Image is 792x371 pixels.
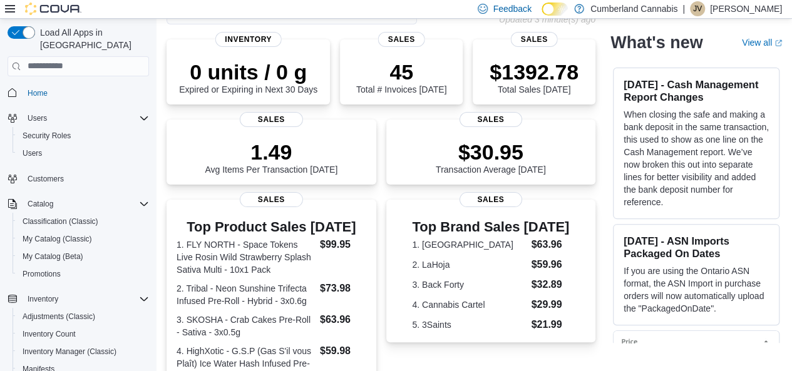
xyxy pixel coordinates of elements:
[531,257,569,272] dd: $59.96
[320,237,366,252] dd: $99.95
[23,131,71,141] span: Security Roles
[28,199,53,209] span: Catalog
[23,269,61,279] span: Promotions
[356,59,446,84] p: 45
[3,170,154,188] button: Customers
[460,192,522,207] span: Sales
[378,32,425,47] span: Sales
[13,213,154,230] button: Classification (Classic)
[28,294,58,304] span: Inventory
[23,171,149,186] span: Customers
[23,171,69,186] a: Customers
[23,111,52,126] button: Users
[18,327,149,342] span: Inventory Count
[18,146,47,161] a: Users
[690,1,705,16] div: Justin Valvasori
[23,347,116,357] span: Inventory Manager (Classic)
[13,265,154,283] button: Promotions
[320,312,366,327] dd: $63.96
[412,318,526,331] dt: 5. 3Saints
[624,235,769,260] h3: [DATE] - ASN Imports Packaged On Dates
[179,59,317,94] div: Expired or Expiring in Next 30 Days
[624,108,769,208] p: When closing the safe and making a bank deposit in the same transaction, this used to show as one...
[624,265,769,315] p: If you are using the Ontario ASN format, the ASN Import in purchase orders will now automatically...
[320,343,366,358] dd: $59.98
[23,312,95,322] span: Adjustments (Classic)
[177,313,315,338] dt: 3. SKOSHA - Crab Cakes Pre-Roll - Sativa - 3x0.5g
[35,26,149,51] span: Load All Apps in [GEOGRAPHIC_DATA]
[412,258,526,271] dt: 2. LaHoja
[531,277,569,292] dd: $32.89
[13,230,154,248] button: My Catalog (Classic)
[18,249,88,264] a: My Catalog (Beta)
[18,231,97,246] a: My Catalog (Classic)
[18,146,149,161] span: Users
[23,148,42,158] span: Users
[3,195,154,213] button: Catalog
[531,317,569,332] dd: $21.99
[18,214,103,229] a: Classification (Classic)
[13,325,154,343] button: Inventory Count
[18,309,100,324] a: Adjustments (Classic)
[18,267,66,282] a: Promotions
[177,238,315,276] dt: 1. FLY NORTH - Space Tokens Live Rosin Wild Strawberry Splash Sativa Multi - 10x1 Pack
[23,196,58,211] button: Catalog
[436,140,546,175] div: Transaction Average [DATE]
[18,231,149,246] span: My Catalog (Classic)
[693,1,702,16] span: JV
[23,234,92,244] span: My Catalog (Classic)
[511,32,558,47] span: Sales
[18,344,121,359] a: Inventory Manager (Classic)
[18,267,149,282] span: Promotions
[23,85,149,101] span: Home
[436,140,546,165] p: $30.95
[610,33,702,53] h2: What's new
[710,1,782,16] p: [PERSON_NAME]
[624,78,769,103] h3: [DATE] - Cash Management Report Changes
[490,59,579,84] p: $1392.78
[493,3,531,15] span: Feedback
[412,238,526,251] dt: 1. [GEOGRAPHIC_DATA]
[23,329,76,339] span: Inventory Count
[25,3,81,15] img: Cova
[682,1,685,16] p: |
[531,237,569,252] dd: $63.96
[177,220,366,235] h3: Top Product Sales [DATE]
[28,88,48,98] span: Home
[13,308,154,325] button: Adjustments (Classic)
[320,281,366,296] dd: $73.98
[18,214,149,229] span: Classification (Classic)
[356,59,446,94] div: Total # Invoices [DATE]
[179,59,317,84] p: 0 units / 0 g
[28,113,47,123] span: Users
[13,145,154,162] button: Users
[460,112,522,127] span: Sales
[13,127,154,145] button: Security Roles
[542,3,568,16] input: Dark Mode
[18,309,149,324] span: Adjustments (Classic)
[23,292,63,307] button: Inventory
[23,216,98,226] span: Classification (Classic)
[18,344,149,359] span: Inventory Manager (Classic)
[18,327,81,342] a: Inventory Count
[215,32,282,47] span: Inventory
[490,59,579,94] div: Total Sales [DATE]
[774,39,782,47] svg: External link
[28,174,64,184] span: Customers
[23,196,149,211] span: Catalog
[531,297,569,312] dd: $29.99
[205,140,337,175] div: Avg Items Per Transaction [DATE]
[412,278,526,291] dt: 3. Back Forty
[3,290,154,308] button: Inventory
[3,84,154,102] button: Home
[590,1,677,16] p: Cumberland Cannabis
[240,112,302,127] span: Sales
[18,128,149,143] span: Security Roles
[23,252,83,262] span: My Catalog (Beta)
[23,111,149,126] span: Users
[23,292,149,307] span: Inventory
[177,282,315,307] dt: 2. Tribal - Neon Sunshine Trifecta Infused Pre-Roll - Hybrid - 3x0.6g
[412,298,526,311] dt: 4. Cannabis Cartel
[13,248,154,265] button: My Catalog (Beta)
